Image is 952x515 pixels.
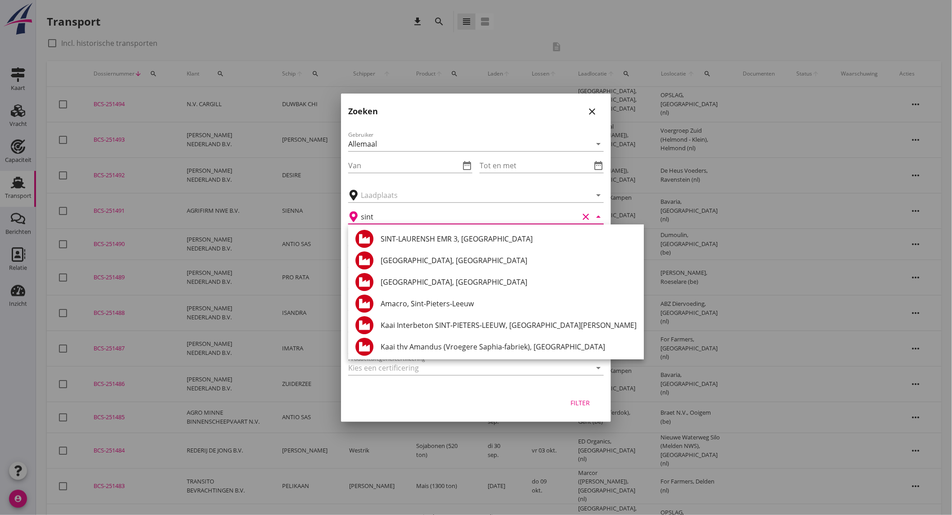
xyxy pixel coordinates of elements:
[593,190,604,201] i: arrow_drop_down
[480,158,591,173] input: Tot en met
[593,139,604,149] i: arrow_drop_down
[593,211,604,222] i: arrow_drop_down
[381,255,637,266] div: [GEOGRAPHIC_DATA], [GEOGRAPHIC_DATA]
[348,105,378,117] h2: Zoeken
[381,277,637,287] div: [GEOGRAPHIC_DATA], [GEOGRAPHIC_DATA]
[587,106,597,117] i: close
[462,160,472,171] i: date_range
[348,158,460,173] input: Van
[568,398,593,408] div: Filter
[561,395,600,411] button: Filter
[381,320,637,331] div: Kaai Interbeton SINT-PIETERS-LEEUW, [GEOGRAPHIC_DATA][PERSON_NAME]
[381,298,637,309] div: Amacro, Sint-Pieters-Leeuw
[593,160,604,171] i: date_range
[361,210,579,224] input: Losplaats
[348,140,377,148] div: Allemaal
[361,188,579,202] input: Laadplaats
[381,341,637,352] div: Kaai thv Amandus (Vroegere Saphia-fabriek), [GEOGRAPHIC_DATA]
[593,363,604,373] i: arrow_drop_down
[381,233,637,244] div: SINT-LAURENSH EMR 3, [GEOGRAPHIC_DATA]
[580,211,591,222] i: clear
